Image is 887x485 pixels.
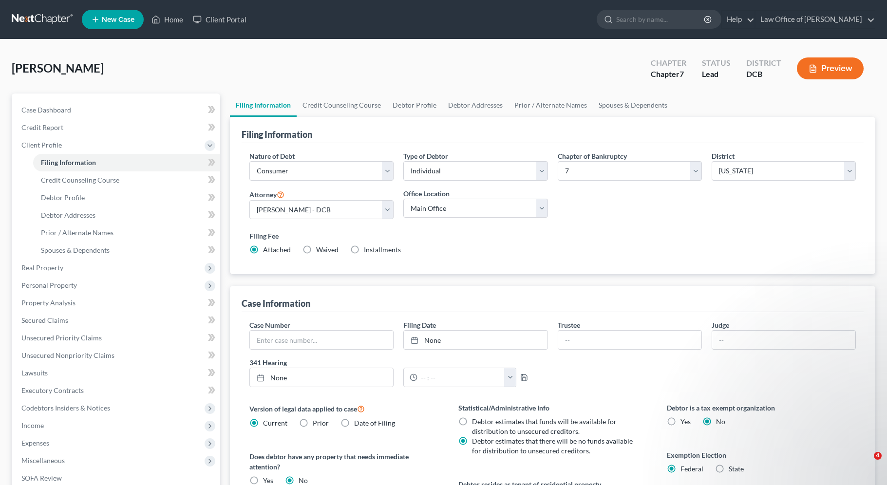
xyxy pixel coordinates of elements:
[33,242,220,259] a: Spouses & Dependents
[712,320,729,330] label: Judge
[263,245,291,254] span: Attached
[403,320,436,330] label: Filing Date
[21,298,75,307] span: Property Analysis
[41,211,95,219] span: Debtor Addresses
[41,193,85,202] span: Debtor Profile
[874,452,882,460] span: 4
[313,419,329,427] span: Prior
[680,417,691,426] span: Yes
[403,151,448,161] label: Type of Debtor
[403,188,450,199] label: Office Location
[746,57,781,69] div: District
[364,245,401,254] span: Installments
[249,451,438,472] label: Does debtor have any property that needs immediate attention?
[442,93,509,117] a: Debtor Addresses
[249,231,856,241] label: Filing Fee
[242,129,312,140] div: Filing Information
[249,403,438,414] label: Version of legal data applied to case
[21,281,77,289] span: Personal Property
[702,57,731,69] div: Status
[299,476,308,485] span: No
[14,294,220,312] a: Property Analysis
[21,141,62,149] span: Client Profile
[21,404,110,412] span: Codebtors Insiders & Notices
[14,329,220,347] a: Unsecured Priority Claims
[33,224,220,242] a: Prior / Alternate Names
[21,439,49,447] span: Expenses
[249,188,284,200] label: Attorney
[41,176,119,184] span: Credit Counseling Course
[41,228,113,237] span: Prior / Alternate Names
[21,316,68,324] span: Secured Claims
[14,119,220,136] a: Credit Report
[21,386,84,394] span: Executory Contracts
[249,320,290,330] label: Case Number
[387,93,442,117] a: Debtor Profile
[316,245,339,254] span: Waived
[188,11,251,28] a: Client Portal
[729,465,744,473] span: State
[250,368,393,387] a: None
[21,334,102,342] span: Unsecured Priority Claims
[263,419,287,427] span: Current
[14,101,220,119] a: Case Dashboard
[21,456,65,465] span: Miscellaneous
[679,69,684,78] span: 7
[854,452,877,475] iframe: Intercom live chat
[102,16,134,23] span: New Case
[14,364,220,382] a: Lawsuits
[702,69,731,80] div: Lead
[263,476,273,485] span: Yes
[249,151,295,161] label: Nature of Debt
[33,171,220,189] a: Credit Counseling Course
[797,57,864,79] button: Preview
[472,437,633,455] span: Debtor estimates that there will be no funds available for distribution to unsecured creditors.
[242,298,310,309] div: Case Information
[33,189,220,206] a: Debtor Profile
[230,93,297,117] a: Filing Information
[41,158,96,167] span: Filing Information
[250,331,393,349] input: Enter case number...
[21,123,63,131] span: Credit Report
[667,450,856,460] label: Exemption Election
[21,369,48,377] span: Lawsuits
[722,11,755,28] a: Help
[245,357,552,368] label: 341 Hearing
[593,93,673,117] a: Spouses & Dependents
[667,403,856,413] label: Debtor is a tax exempt organization
[404,331,547,349] a: None
[14,347,220,364] a: Unsecured Nonpriority Claims
[558,320,580,330] label: Trustee
[680,465,703,473] span: Federal
[558,331,701,349] input: --
[354,419,395,427] span: Date of Filing
[21,106,71,114] span: Case Dashboard
[21,263,63,272] span: Real Property
[558,151,627,161] label: Chapter of Bankruptcy
[417,368,505,387] input: -- : --
[509,93,593,117] a: Prior / Alternate Names
[12,61,104,75] span: [PERSON_NAME]
[755,11,875,28] a: Law Office of [PERSON_NAME]
[21,351,114,359] span: Unsecured Nonpriority Claims
[14,312,220,329] a: Secured Claims
[712,151,735,161] label: District
[746,69,781,80] div: DCB
[712,331,855,349] input: --
[33,206,220,224] a: Debtor Addresses
[297,93,387,117] a: Credit Counseling Course
[33,154,220,171] a: Filing Information
[651,69,686,80] div: Chapter
[616,10,705,28] input: Search by name...
[147,11,188,28] a: Home
[472,417,617,435] span: Debtor estimates that funds will be available for distribution to unsecured creditors.
[14,382,220,399] a: Executory Contracts
[21,474,62,482] span: SOFA Review
[21,421,44,429] span: Income
[458,403,647,413] label: Statistical/Administrative Info
[41,246,110,254] span: Spouses & Dependents
[651,57,686,69] div: Chapter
